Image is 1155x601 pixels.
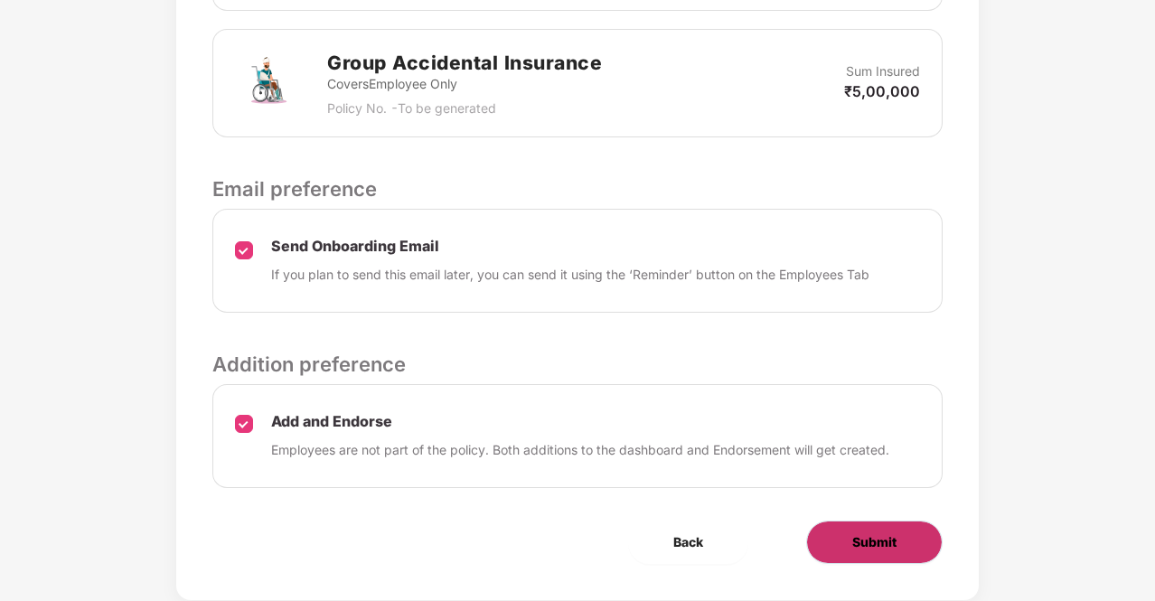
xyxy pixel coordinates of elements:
[628,521,748,564] button: Back
[327,74,602,94] p: Covers Employee Only
[212,349,943,380] p: Addition preference
[212,174,943,204] p: Email preference
[846,61,920,81] p: Sum Insured
[852,532,897,552] span: Submit
[271,440,889,460] p: Employees are not part of the policy. Both additions to the dashboard and Endorsement will get cr...
[844,81,920,101] p: ₹5,00,000
[327,48,602,78] h2: Group Accidental Insurance
[271,412,889,431] p: Add and Endorse
[327,99,602,118] p: Policy No. - To be generated
[806,521,943,564] button: Submit
[673,532,703,552] span: Back
[235,51,300,116] img: svg+xml;base64,PHN2ZyB4bWxucz0iaHR0cDovL3d3dy53My5vcmcvMjAwMC9zdmciIHdpZHRoPSI3MiIgaGVpZ2h0PSI3Mi...
[271,265,869,285] p: If you plan to send this email later, you can send it using the ‘Reminder’ button on the Employee...
[271,237,869,256] p: Send Onboarding Email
